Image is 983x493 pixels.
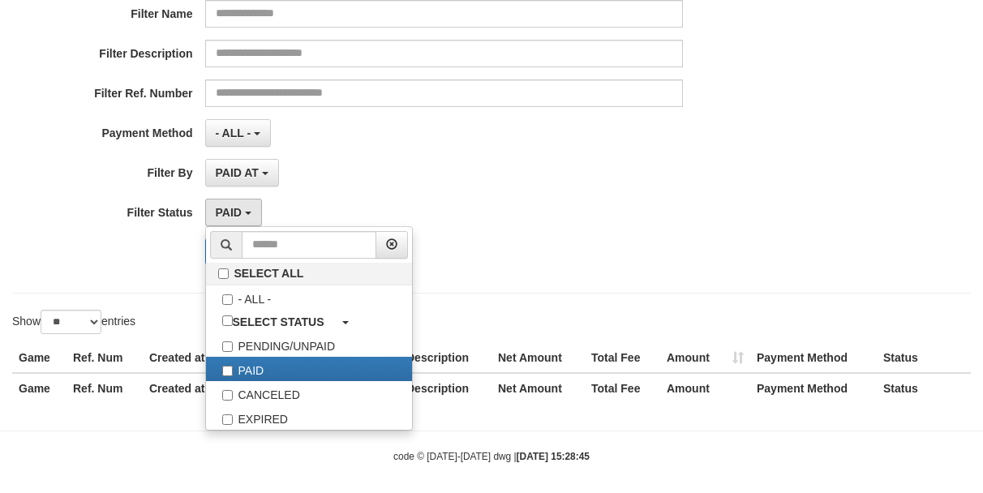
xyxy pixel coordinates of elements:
th: Created at [143,343,248,373]
button: PAID AT [205,159,279,186]
label: Show entries [12,310,135,334]
th: Net Amount [491,373,585,403]
th: Total Fee [585,343,660,373]
th: Description [400,373,491,403]
input: CANCELED [222,390,233,401]
input: PAID [222,366,233,376]
strong: [DATE] 15:28:45 [517,451,590,462]
label: PAID [206,357,412,381]
span: PAID AT [216,166,259,179]
input: EXPIRED [222,414,233,425]
span: - ALL - [216,126,251,139]
b: SELECT STATUS [233,315,324,328]
th: Created at [143,373,248,403]
button: PAID [205,199,262,226]
button: - ALL - [205,119,271,147]
label: CANCELED [206,381,412,405]
a: SELECT STATUS [206,310,412,332]
select: Showentries [41,310,101,334]
label: SELECT ALL [206,263,412,285]
th: Ref. Num [67,373,143,403]
input: SELECT ALL [218,268,229,279]
th: Description [400,343,491,373]
small: code © [DATE]-[DATE] dwg | [393,451,590,462]
th: Amount [660,373,750,403]
th: Total Fee [585,373,660,403]
th: Payment Method [750,343,877,373]
th: Amount [660,343,750,373]
th: Net Amount [491,343,585,373]
input: SELECT STATUS [222,315,233,326]
th: Ref. Num [67,343,143,373]
label: - ALL - [206,285,412,310]
th: Game [12,373,67,403]
label: PENDING/UNPAID [206,332,412,357]
span: PAID [216,206,242,219]
th: Status [877,373,971,403]
th: Payment Method [750,373,877,403]
label: EXPIRED [206,405,412,430]
th: Game [12,343,67,373]
input: - ALL - [222,294,233,305]
th: Status [877,343,971,373]
input: PENDING/UNPAID [222,341,233,352]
